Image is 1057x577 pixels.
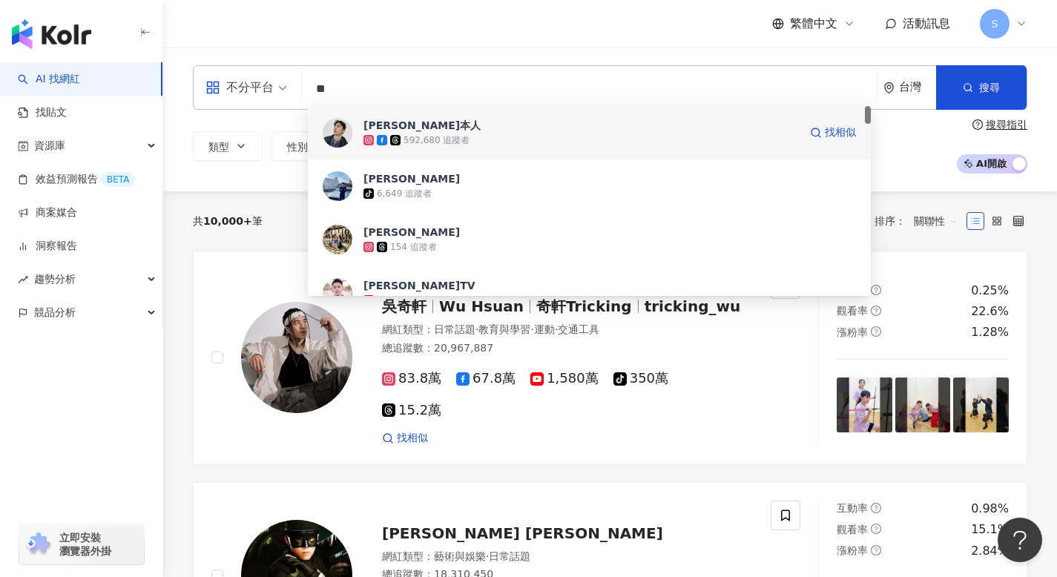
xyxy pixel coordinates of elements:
span: · [530,323,533,335]
span: 教育與學習 [478,323,530,335]
div: 592,680 追蹤者 [404,134,470,147]
img: logo [12,19,91,49]
span: 67.8萬 [456,371,516,386]
span: question-circle [871,285,881,295]
span: question-circle [871,545,881,555]
span: 1,580萬 [530,371,599,386]
div: [PERSON_NAME] [363,225,460,240]
span: [PERSON_NAME] [PERSON_NAME] [382,524,663,542]
div: 網紅類型 ： [382,550,753,564]
span: 競品分析 [34,296,76,329]
span: 吳奇軒 [382,297,427,315]
div: 0.98% [971,501,1009,517]
span: 趨勢分析 [34,263,76,296]
img: KOL Avatar [323,278,352,308]
span: 運動 [534,323,555,335]
div: [PERSON_NAME] [363,171,460,186]
a: 效益預測報告BETA [18,172,135,187]
span: appstore [205,80,220,95]
span: 交通工具 [558,323,599,335]
span: tricking_wu [645,297,741,315]
div: 網紅類型 ： [382,323,753,337]
a: KOL Avatar吳奇軒Wu Hsuan奇軒Trickingtricking_wu網紅類型：日常話題·教育與學習·運動·交通工具總追蹤數：20,967,88783.8萬67.8萬1,580萬3... [193,251,1027,464]
div: 154 追蹤者 [390,241,437,254]
span: question-circle [871,503,881,513]
span: 搜尋 [979,82,1000,93]
span: S [992,16,998,32]
span: 日常話題 [434,323,475,335]
img: post-image [953,377,1009,433]
a: chrome extension立即安裝 瀏覽器外掛 [19,524,144,564]
span: 類型 [208,141,229,153]
span: 性別 [287,141,308,153]
span: 互動率 [837,502,868,514]
span: 活動訊息 [903,16,950,30]
img: KOL Avatar [241,302,352,413]
span: question-circle [871,326,881,337]
span: 找相似 [825,125,856,140]
span: 觀看率 [837,524,868,535]
span: 立即安裝 瀏覽器外掛 [59,531,111,558]
a: searchAI 找網紅 [18,72,80,87]
span: · [486,550,489,562]
span: question-circle [871,524,881,534]
a: 找相似 [810,118,856,148]
span: environment [883,82,895,93]
div: 15.1% [971,521,1009,538]
a: 商案媒合 [18,205,77,220]
div: 共 筆 [193,215,263,227]
button: 搜尋 [936,65,1027,110]
div: 搜尋指引 [986,119,1027,131]
span: 日常話題 [489,550,530,562]
span: 關聯性 [914,209,958,233]
button: 性別 [271,131,341,161]
span: 350萬 [613,371,668,386]
img: chrome extension [24,533,53,556]
a: 找相似 [382,431,428,446]
span: 資源庫 [34,129,65,162]
img: post-image [895,377,951,433]
div: 22.6% [971,303,1009,320]
span: · [555,323,558,335]
span: Wu Hsuan [439,297,524,315]
button: 類型 [193,131,263,161]
div: [PERSON_NAME]TV [363,278,475,293]
div: 總追蹤數 ： 20,967,887 [382,341,753,356]
span: 藝術與娛樂 [434,550,486,562]
span: 奇軒Tricking [536,297,632,315]
div: [PERSON_NAME]本人 [363,118,481,133]
span: rise [18,274,28,285]
div: 6,649 追蹤者 [377,188,432,200]
a: 洞察報告 [18,239,77,254]
span: 觀看率 [837,305,868,317]
div: 台灣 [899,81,936,93]
div: 排序： [875,209,967,233]
a: 找貼文 [18,105,67,120]
iframe: Help Scout Beacon - Open [998,518,1042,562]
span: 10,000+ [203,215,252,227]
span: 找相似 [397,431,428,446]
img: KOL Avatar [323,225,352,254]
span: 15.2萬 [382,403,441,418]
span: · [475,323,478,335]
img: KOL Avatar [323,118,352,148]
div: 0.25% [971,283,1009,299]
span: question-circle [972,119,983,130]
span: 漲粉率 [837,326,868,338]
img: KOL Avatar [323,171,352,201]
span: 漲粉率 [837,544,868,556]
div: 不分平台 [205,76,274,99]
img: post-image [837,377,892,433]
div: 4,180 追蹤者 [377,294,432,307]
span: question-circle [871,306,881,316]
span: 繁體中文 [790,16,837,32]
div: 1.28% [971,324,1009,340]
div: 2.84% [971,543,1009,559]
span: 83.8萬 [382,371,441,386]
